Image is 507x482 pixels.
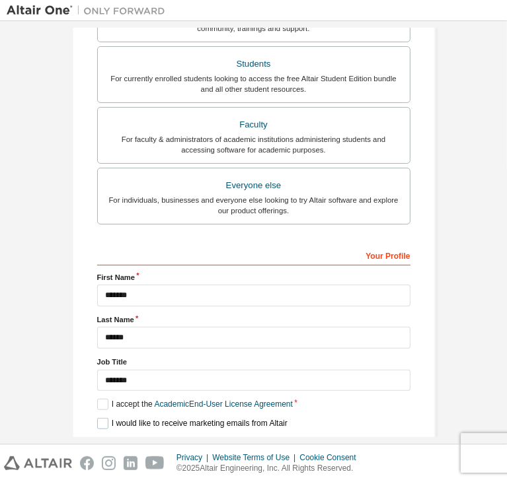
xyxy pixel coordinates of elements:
label: Job Title [97,357,410,367]
img: Altair One [7,4,172,17]
label: First Name [97,272,410,283]
img: facebook.svg [80,456,94,470]
div: Your Profile [97,244,410,265]
img: linkedin.svg [124,456,137,470]
div: Everyone else [106,176,402,195]
div: Cookie Consent [299,452,364,463]
label: Last Name [97,314,410,325]
div: For faculty & administrators of academic institutions administering students and accessing softwa... [106,134,402,155]
a: Academic End-User License Agreement [155,399,293,409]
img: instagram.svg [102,456,116,470]
div: For individuals, businesses and everyone else looking to try Altair software and explore our prod... [106,195,402,216]
label: I would like to receive marketing emails from Altair [97,418,288,429]
div: Website Terms of Use [212,452,299,463]
p: © 2025 Altair Engineering, Inc. All Rights Reserved. [176,463,364,474]
div: Faculty [106,116,402,134]
div: Privacy [176,452,212,463]
div: For currently enrolled students looking to access the free Altair Student Edition bundle and all ... [106,73,402,94]
img: altair_logo.svg [4,456,72,470]
div: Students [106,55,402,73]
label: I accept the [97,399,293,410]
img: youtube.svg [145,456,165,470]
